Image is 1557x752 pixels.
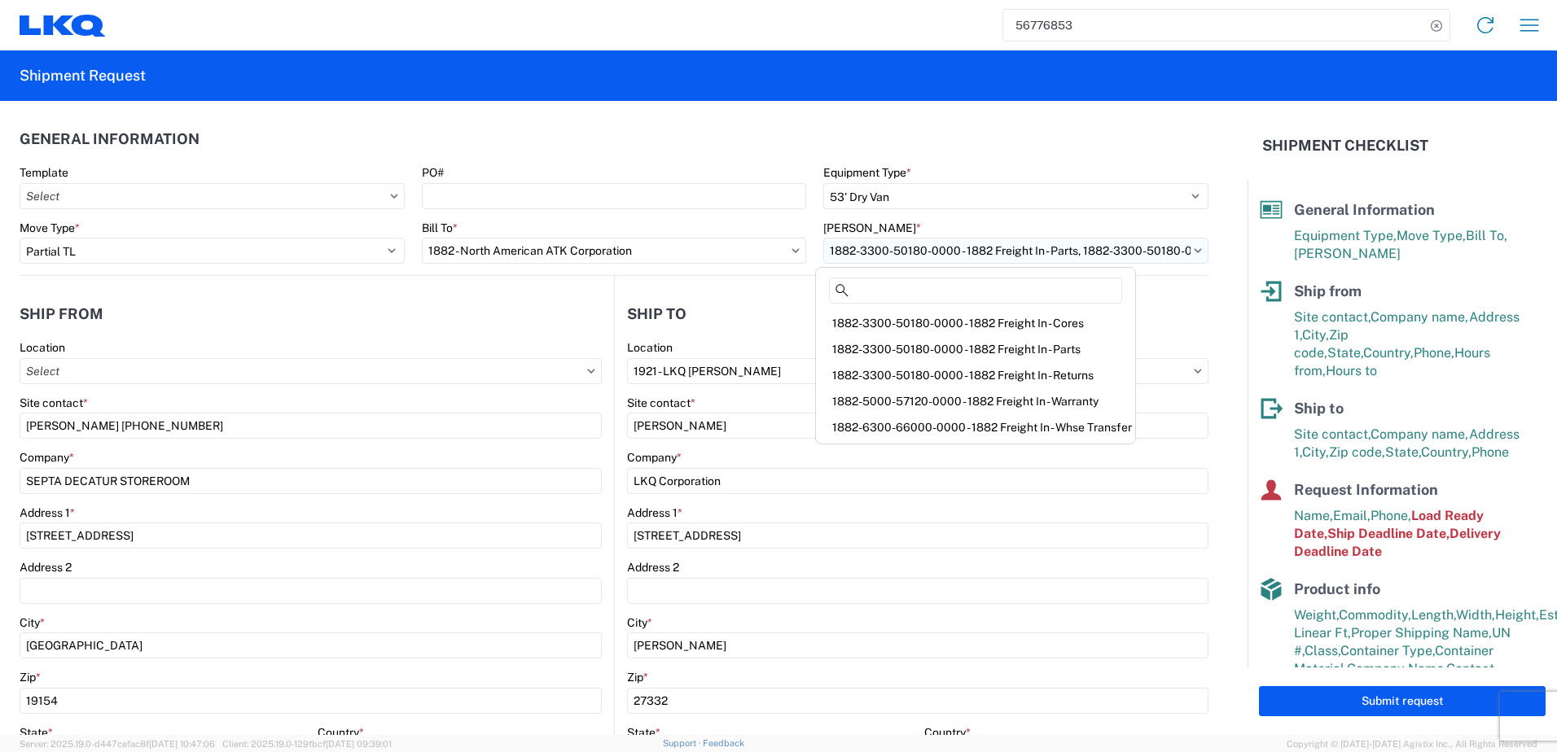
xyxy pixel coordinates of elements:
[1347,661,1446,676] span: Company Name,
[1294,607,1339,623] span: Weight,
[20,221,80,235] label: Move Type
[20,725,53,740] label: State
[627,306,686,322] h2: Ship to
[20,165,68,180] label: Template
[819,414,1132,440] div: 1882-6300-66000-0000 - 1882 Freight In - Whse Transfer
[20,615,45,630] label: City
[819,310,1132,336] div: 1882-3300-50180-0000 - 1882 Freight In - Cores
[1495,607,1539,623] span: Height,
[823,221,921,235] label: [PERSON_NAME]
[1456,607,1495,623] span: Width,
[422,165,444,180] label: PO#
[20,670,41,684] label: Zip
[1294,508,1333,523] span: Name,
[318,725,364,740] label: Country
[20,306,103,322] h2: Ship from
[819,362,1132,388] div: 1882-3300-50180-0000 - 1882 Freight In - Returns
[20,183,405,209] input: Select
[1371,426,1469,442] span: Company name,
[1471,444,1509,460] span: Phone
[149,739,215,749] span: [DATE] 10:47:06
[663,738,704,748] a: Support
[627,560,679,575] label: Address 2
[1302,327,1329,343] span: City,
[20,505,75,520] label: Address 1
[1397,228,1466,243] span: Move Type,
[1371,508,1411,523] span: Phone,
[1294,580,1380,597] span: Product info
[222,739,392,749] span: Client: 2025.19.0-129fbcf
[1259,686,1546,716] button: Submit request
[20,66,146,85] h2: Shipment Request
[1305,643,1340,658] span: Class,
[20,739,215,749] span: Server: 2025.19.0-d447cefac8f
[1326,363,1377,378] span: Hours to
[20,131,200,147] h2: General Information
[1421,444,1471,460] span: Country,
[20,396,88,410] label: Site contact
[627,670,648,684] label: Zip
[1287,737,1537,751] span: Copyright © [DATE]-[DATE] Agistix Inc., All Rights Reserved
[1340,643,1435,658] span: Container Type,
[1262,136,1428,155] h2: Shipment Checklist
[1294,228,1397,243] span: Equipment Type,
[1411,607,1456,623] span: Length,
[1302,444,1329,460] span: City,
[627,396,695,410] label: Site contact
[1414,345,1454,361] span: Phone,
[1351,625,1492,641] span: Proper Shipping Name,
[627,505,682,520] label: Address 1
[20,560,72,575] label: Address 2
[823,165,911,180] label: Equipment Type
[1294,246,1401,261] span: [PERSON_NAME]
[422,238,807,264] input: Select
[1294,282,1362,299] span: Ship from
[326,739,392,749] span: [DATE] 09:39:01
[422,221,458,235] label: Bill To
[819,388,1132,414] div: 1882-5000-57120-0000 - 1882 Freight In - Warranty
[627,358,1208,384] input: Select
[1327,345,1363,361] span: State,
[20,358,602,384] input: Select
[823,238,1208,264] input: Select
[1327,526,1450,541] span: Ship Deadline Date,
[1363,345,1414,361] span: Country,
[1294,309,1371,325] span: Site contact,
[1371,309,1469,325] span: Company name,
[627,340,673,355] label: Location
[1294,400,1344,417] span: Ship to
[1339,607,1411,623] span: Commodity,
[1294,201,1435,218] span: General Information
[1333,508,1371,523] span: Email,
[1294,426,1371,442] span: Site contact,
[1003,10,1425,41] input: Shipment, tracking or reference number
[20,340,65,355] label: Location
[627,615,652,630] label: City
[703,738,744,748] a: Feedback
[1385,444,1421,460] span: State,
[1294,481,1438,498] span: Request Information
[819,336,1132,362] div: 1882-3300-50180-0000 - 1882 Freight In - Parts
[924,725,971,740] label: Country
[627,725,660,740] label: State
[1466,228,1507,243] span: Bill To,
[627,450,682,465] label: Company
[20,450,74,465] label: Company
[1329,444,1385,460] span: Zip code,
